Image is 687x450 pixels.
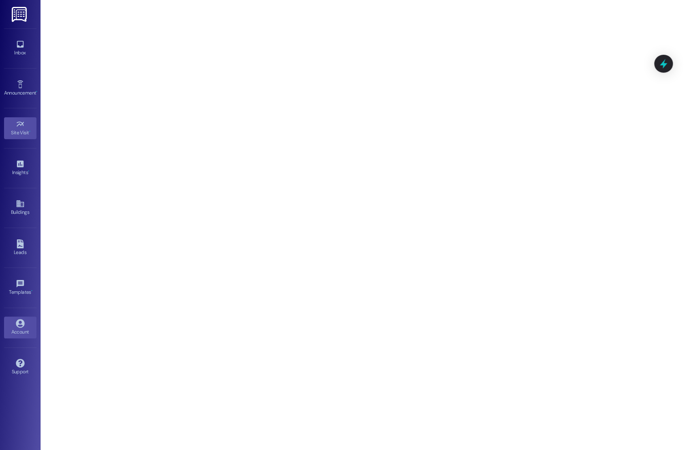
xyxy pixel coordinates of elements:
span: • [31,288,32,294]
span: • [28,168,29,174]
a: Buildings [4,197,36,219]
a: Leads [4,237,36,259]
span: • [29,129,30,134]
a: Templates • [4,277,36,299]
a: Inbox [4,37,36,59]
a: Site Visit • [4,117,36,139]
a: Insights • [4,157,36,179]
a: Account [4,317,36,338]
a: Support [4,356,36,378]
span: • [36,89,37,95]
img: ResiDesk Logo [12,7,28,22]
